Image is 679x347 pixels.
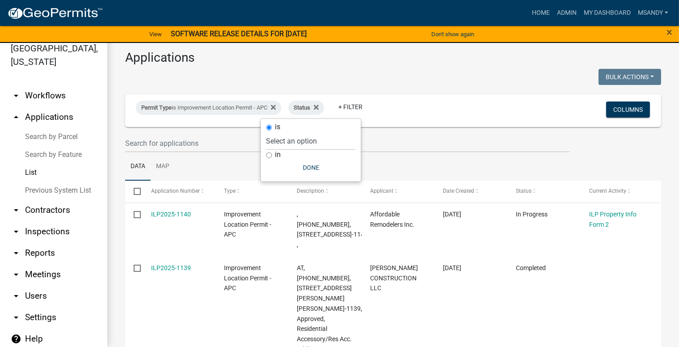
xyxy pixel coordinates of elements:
span: Description [297,188,324,194]
span: Affordable Remodelers Inc. [370,211,414,228]
a: msandy [634,4,672,21]
datatable-header-cell: Type [215,181,288,202]
a: Home [528,4,553,21]
a: ILP Property Info Form 2 [589,211,637,228]
a: Map [151,152,175,181]
a: ILP2025-1140 [151,211,191,218]
span: × [666,26,672,38]
datatable-header-cell: Application Number [142,181,215,202]
i: arrow_drop_down [11,248,21,258]
label: in [275,151,281,158]
a: ILP2025-1139 [151,264,191,271]
span: Completed [516,264,546,271]
span: 09/09/2025 [443,264,461,271]
span: , 002-077-100, 405 S GRACELAND AVE, Kleemann, ILP2025-1140, , [297,211,369,248]
span: In Progress [516,211,548,218]
datatable-header-cell: Description [288,181,361,202]
datatable-header-cell: Date Created [434,181,507,202]
span: Date Created [443,188,474,194]
span: Status [516,188,531,194]
i: arrow_drop_down [11,205,21,216]
label: is [275,123,280,131]
h3: Applications [125,50,661,65]
i: arrow_drop_down [11,291,21,301]
i: arrow_drop_down [11,269,21,280]
datatable-header-cell: Current Activity [581,181,654,202]
div: is Improvement Location Permit - APC [136,101,281,115]
datatable-header-cell: Status [507,181,580,202]
i: help [11,334,21,344]
span: Status [294,104,310,111]
span: Improvement Location Permit - APC [224,264,271,292]
a: View [146,27,165,42]
a: + Filter [331,99,370,115]
i: arrow_drop_down [11,90,21,101]
span: JASON ENGLE CONSTRUCTION LLC [370,264,418,292]
button: Columns [606,102,650,118]
strong: SOFTWARE RELEASE DETAILS FOR [DATE] [171,30,307,38]
a: Admin [553,4,580,21]
input: Search for applications [125,134,569,152]
span: Permit Type [141,104,172,111]
button: Don't show again [428,27,478,42]
button: Bulk Actions [599,69,661,85]
span: Current Activity [589,188,626,194]
span: Application Number [151,188,200,194]
span: 09/09/2025 [443,211,461,218]
a: My Dashboard [580,4,634,21]
datatable-header-cell: Applicant [362,181,434,202]
button: Close [666,27,672,38]
datatable-header-cell: Select [125,181,142,202]
button: Done [266,160,355,176]
span: Applicant [370,188,393,194]
i: arrow_drop_down [11,226,21,237]
a: Data [125,152,151,181]
span: Type [224,188,236,194]
i: arrow_drop_up [11,112,21,123]
span: Improvement Location Permit - APC [224,211,271,238]
i: arrow_drop_down [11,312,21,323]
